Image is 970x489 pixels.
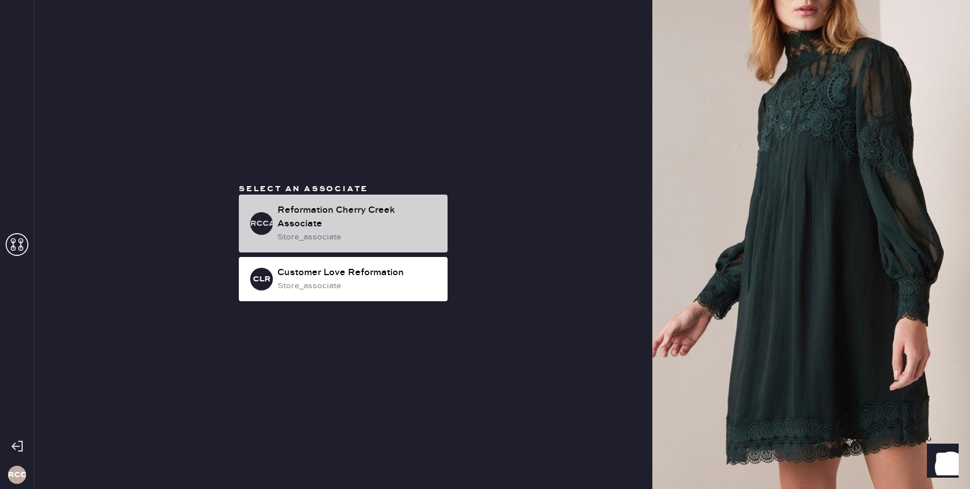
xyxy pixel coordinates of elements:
[250,220,273,227] h3: RCCA
[277,231,438,243] div: store_associate
[277,280,438,292] div: store_associate
[8,471,26,479] h3: RCC
[239,184,368,194] span: Select an associate
[277,204,438,231] div: Reformation Cherry Creek Associate
[277,266,438,280] div: Customer Love Reformation
[253,275,271,283] h3: CLR
[916,438,965,487] iframe: Front Chat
